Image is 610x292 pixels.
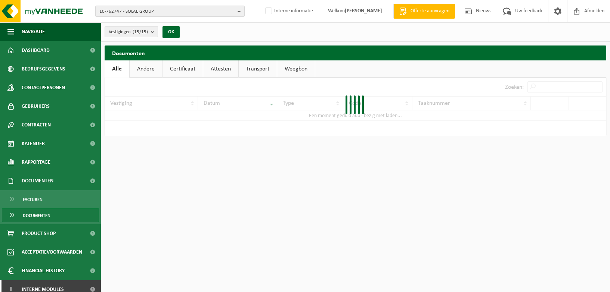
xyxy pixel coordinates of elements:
[95,6,245,17] button: 10-762747 - SOLAE GROUP
[203,60,238,78] a: Attesten
[22,261,65,280] span: Financial History
[22,97,50,116] span: Gebruikers
[277,60,315,78] a: Weegbon
[23,192,43,207] span: Facturen
[393,4,455,19] a: Offerte aanvragen
[22,153,50,172] span: Rapportage
[22,224,56,243] span: Product Shop
[23,208,50,223] span: Documenten
[105,45,606,60] h2: Documenten
[22,172,53,190] span: Documenten
[409,7,451,15] span: Offerte aanvragen
[22,116,51,134] span: Contracten
[130,60,162,78] a: Andere
[2,192,99,206] a: Facturen
[133,29,148,34] count: (15/15)
[22,60,65,78] span: Bedrijfsgegevens
[109,26,148,38] span: Vestigingen
[22,243,82,261] span: Acceptatievoorwaarden
[105,26,158,37] button: Vestigingen(15/15)
[22,41,50,60] span: Dashboard
[264,6,313,17] label: Interne informatie
[239,60,277,78] a: Transport
[22,78,65,97] span: Contactpersonen
[2,208,99,222] a: Documenten
[22,134,45,153] span: Kalender
[345,8,382,14] strong: [PERSON_NAME]
[105,60,129,78] a: Alle
[22,22,45,41] span: Navigatie
[162,60,203,78] a: Certificaat
[162,26,180,38] button: OK
[99,6,235,17] span: 10-762747 - SOLAE GROUP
